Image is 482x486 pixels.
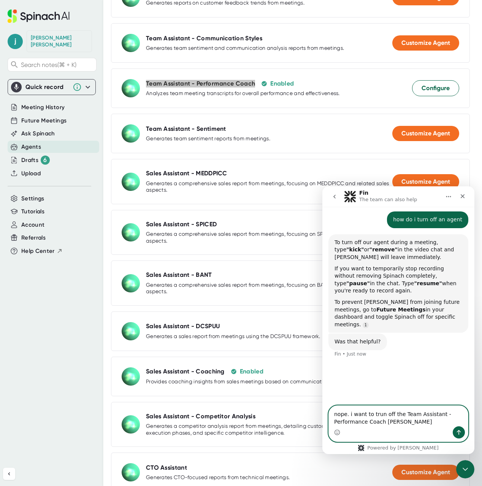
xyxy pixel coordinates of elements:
button: Customize Agent [392,35,459,51]
div: Drafts [21,156,50,165]
div: Sales Assistant - Coaching [146,368,225,375]
div: Generates CTO-focused reports from technical meetings. [146,474,290,481]
span: Search notes (⌘ + K) [21,61,94,68]
div: Enabled [270,80,294,87]
span: Customize Agent [401,178,450,185]
span: Customize Agent [401,39,450,46]
button: Settings [21,194,44,203]
span: Customize Agent [401,130,450,137]
div: Team Assistant - Sentiment [146,125,226,133]
button: Collapse sidebar [3,468,15,480]
div: Quick record [11,79,92,95]
div: Sales Assistant - SPICED [146,221,217,228]
button: Ask Spinach [21,129,55,138]
button: Tutorials [21,207,44,216]
div: Quick record [25,83,69,91]
div: Sales Assistant - MEDDPICC [146,170,227,177]
img: Sales Assistant - DCSPUU [122,322,140,340]
img: Sales Assistant - BANT [122,274,140,292]
div: Provides coaching insights from sales meetings based on communication and activity analysis. [146,378,384,385]
button: Help Center [21,247,63,256]
span: j [8,34,23,49]
div: Generates a sales report from meetings using the DCSPUU framework. [146,333,320,340]
img: Sales Assistant - SPICED [122,223,140,241]
span: Customize Agent [401,469,450,476]
iframe: To enrich screen reader interactions, please activate Accessibility in Grammarly extension settings [322,186,474,454]
div: Team Assistant - Performance Coach [146,80,255,87]
div: Sales Assistant - DCSPUU [146,322,220,330]
button: Customize Agent [392,174,459,189]
img: Sales Assistant - Coaching [122,367,140,386]
button: Account [21,221,44,229]
button: Configure [412,80,459,96]
div: Sales Assistant - BANT [146,271,212,279]
div: Team Assistant - Communication Styles [146,35,262,42]
img: Team Assistant - Communication Styles [122,34,140,52]
button: Customize Agent [392,126,459,141]
div: Generates a comprehensive sales report from meetings, focusing on MEDDPICC and related sales aspe... [146,180,392,194]
button: Upload [21,169,41,178]
button: Customize Agent [392,465,459,480]
div: CTO Assistant [146,464,187,472]
div: Generates a comprehensive sales report from meetings, focusing on BANT and related sales aspects. [146,282,392,295]
button: Agents [21,143,41,151]
button: Drafts 6 [21,156,50,165]
button: Future Meetings [21,116,67,125]
span: Configure [422,84,450,93]
div: Generates a comprehensive sales report from meetings, focusing on SPICED and related sales aspects. [146,231,392,244]
div: Generates team sentiment reports from meetings. [146,135,270,142]
div: James Cowan [31,35,88,48]
img: Sales Assistant - MEDDPICC [122,173,140,191]
img: Team Assistant - Sentiment [122,124,140,143]
button: Referrals [21,233,46,242]
iframe: Intercom live chat [456,460,474,478]
span: Help Center [21,247,55,256]
img: Team Assistant - Performance Coach [122,79,140,97]
div: Generates team sentiment and communication analysis reports from meetings. [146,45,344,52]
img: CTO Assistant [122,463,140,481]
div: Enabled [240,368,263,375]
img: Sales Assistant - Competitor Analysis [122,415,140,434]
div: Analyzes team meeting transcripts for overall performance and effectiveness. [146,90,340,97]
div: 6 [41,156,50,165]
div: Sales Assistant - Competitor Analysis [146,413,255,420]
button: Meeting History [21,103,65,112]
div: Generates a competitor analysis report from meetings, detailing customer exploration, evaluation,... [146,423,392,436]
